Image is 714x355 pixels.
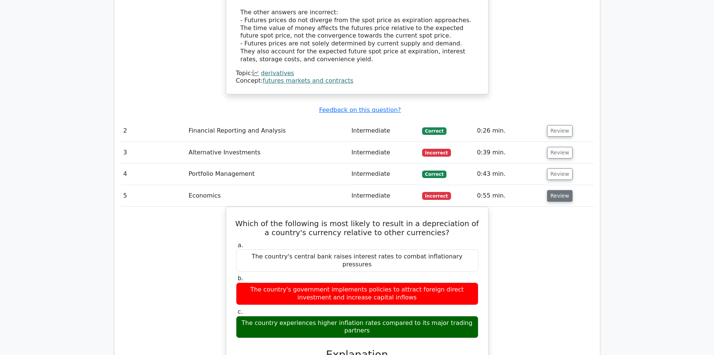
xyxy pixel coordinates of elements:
[235,219,479,237] h5: Which of the following is most likely to result in a depreciation of a country's currency relativ...
[238,242,244,249] span: a.
[474,163,544,185] td: 0:43 min.
[120,142,186,163] td: 3
[547,125,573,137] button: Review
[422,149,451,156] span: Incorrect
[186,142,349,163] td: Alternative Investments
[238,308,243,315] span: c.
[319,106,401,113] a: Feedback on this question?
[186,163,349,185] td: Portfolio Management
[349,120,419,142] td: Intermediate
[422,171,446,178] span: Correct
[474,142,544,163] td: 0:39 min.
[236,69,478,77] div: Topic:
[422,127,446,135] span: Correct
[238,275,244,282] span: b.
[474,120,544,142] td: 0:26 min.
[236,282,478,305] div: The country's government implements policies to attract foreign direct investment and increase ca...
[120,185,186,207] td: 5
[236,316,478,338] div: The country experiences higher inflation rates compared to its major trading partners
[120,163,186,185] td: 4
[186,185,349,207] td: Economics
[422,192,451,199] span: Incorrect
[236,249,478,272] div: The country's central bank raises interest rates to combat inflationary pressures
[547,168,573,180] button: Review
[547,147,573,159] button: Review
[349,185,419,207] td: Intermediate
[547,190,573,202] button: Review
[186,120,349,142] td: Financial Reporting and Analysis
[261,69,294,77] a: derivatives
[349,142,419,163] td: Intermediate
[236,77,478,85] div: Concept:
[263,77,353,84] a: futures markets and contracts
[120,120,186,142] td: 2
[349,163,419,185] td: Intermediate
[474,185,544,207] td: 0:55 min.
